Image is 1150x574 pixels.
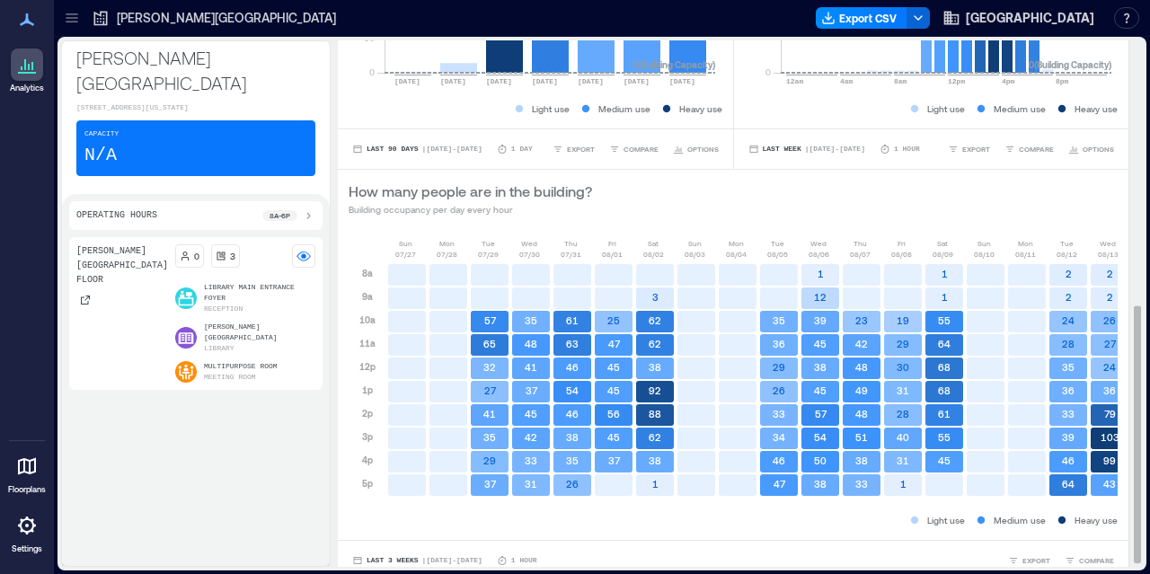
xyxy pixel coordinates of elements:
[204,372,256,383] p: Meeting Room
[994,102,1046,116] p: Medium use
[1107,268,1113,279] text: 2
[855,314,868,326] text: 23
[561,249,581,260] p: 07/31
[1062,361,1075,373] text: 35
[624,144,659,155] span: COMPARE
[773,338,785,349] text: 36
[927,102,965,116] p: Light use
[1060,238,1074,249] p: Tue
[484,384,497,396] text: 27
[607,384,620,396] text: 45
[525,455,537,466] text: 33
[652,478,659,490] text: 1
[643,249,664,260] p: 08/02
[270,210,290,221] p: 8a - 6p
[566,384,579,396] text: 54
[1065,140,1118,158] button: OPTIONS
[359,336,376,350] p: 11a
[855,338,868,349] text: 42
[607,314,620,326] text: 25
[578,77,604,85] text: [DATE]
[194,249,199,263] p: 0
[525,314,537,326] text: 35
[5,504,49,560] a: Settings
[10,83,44,93] p: Analytics
[1001,140,1057,158] button: COMPARE
[649,431,661,443] text: 62
[938,431,951,443] text: 55
[204,304,243,314] p: Reception
[359,313,376,327] p: 10a
[786,77,803,85] text: 12am
[944,140,994,158] button: EXPORT
[937,238,948,249] p: Sat
[938,408,951,419] text: 61
[8,484,46,495] p: Floorplans
[648,238,659,249] p: Sat
[897,384,909,396] text: 31
[649,361,661,373] text: 38
[1083,144,1114,155] span: OPTIONS
[439,238,455,249] p: Mon
[1101,431,1119,443] text: 103
[1062,478,1075,490] text: 64
[814,338,827,349] text: 45
[814,291,827,303] text: 12
[1103,455,1116,466] text: 99
[566,478,579,490] text: 26
[349,181,592,202] p: How many people are in the building?
[1019,144,1054,155] span: COMPARE
[483,431,496,443] text: 35
[525,338,537,349] text: 48
[1104,408,1116,419] text: 79
[607,361,620,373] text: 45
[369,66,375,77] tspan: 0
[1103,478,1116,490] text: 43
[938,455,951,466] text: 45
[927,513,965,527] p: Light use
[566,408,579,419] text: 46
[76,45,315,95] p: [PERSON_NAME][GEOGRAPHIC_DATA]
[938,384,951,396] text: 68
[850,249,871,260] p: 08/07
[440,77,466,85] text: [DATE]
[937,4,1100,32] button: [GEOGRAPHIC_DATA]
[606,140,662,158] button: COMPARE
[773,314,785,326] text: 35
[362,266,373,280] p: 8a
[1015,249,1036,260] p: 08/11
[526,384,538,396] text: 37
[771,238,784,249] p: Tue
[938,314,951,326] text: 55
[938,361,951,373] text: 68
[1107,291,1113,303] text: 2
[230,249,235,263] p: 3
[840,77,854,85] text: 4am
[938,338,951,349] text: 64
[1061,552,1118,570] button: COMPARE
[897,314,909,326] text: 19
[564,238,578,249] p: Thu
[1104,338,1117,349] text: 27
[726,249,747,260] p: 08/04
[815,408,827,419] text: 57
[532,77,558,85] text: [DATE]
[394,77,420,85] text: [DATE]
[897,361,909,373] text: 30
[362,406,373,420] p: 2p
[855,361,868,373] text: 48
[624,77,650,85] text: [DATE]
[117,9,336,27] p: [PERSON_NAME][GEOGRAPHIC_DATA]
[478,249,499,260] p: 07/29
[1075,102,1118,116] p: Heavy use
[814,314,827,326] text: 39
[767,249,788,260] p: 08/05
[525,408,537,419] text: 45
[608,455,621,466] text: 37
[773,384,785,396] text: 26
[1066,268,1072,279] text: 2
[566,361,579,373] text: 46
[598,102,650,116] p: Medium use
[897,455,909,466] text: 31
[855,478,868,490] text: 33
